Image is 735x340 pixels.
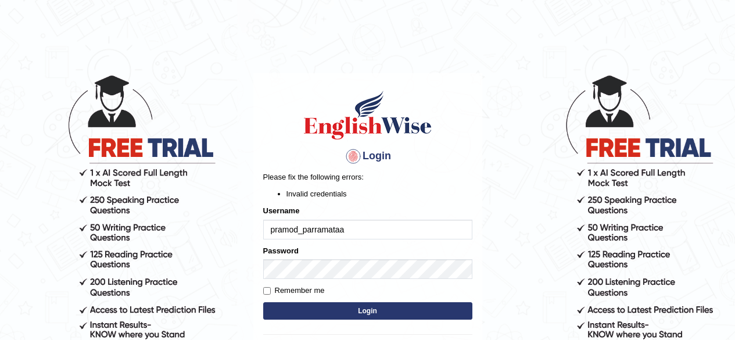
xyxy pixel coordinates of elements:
[286,188,472,199] li: Invalid credentials
[263,245,299,256] label: Password
[263,205,300,216] label: Username
[302,89,434,141] img: Logo of English Wise sign in for intelligent practice with AI
[263,171,472,182] p: Please fix the following errors:
[263,147,472,166] h4: Login
[263,287,271,295] input: Remember me
[263,285,325,296] label: Remember me
[263,302,472,320] button: Login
